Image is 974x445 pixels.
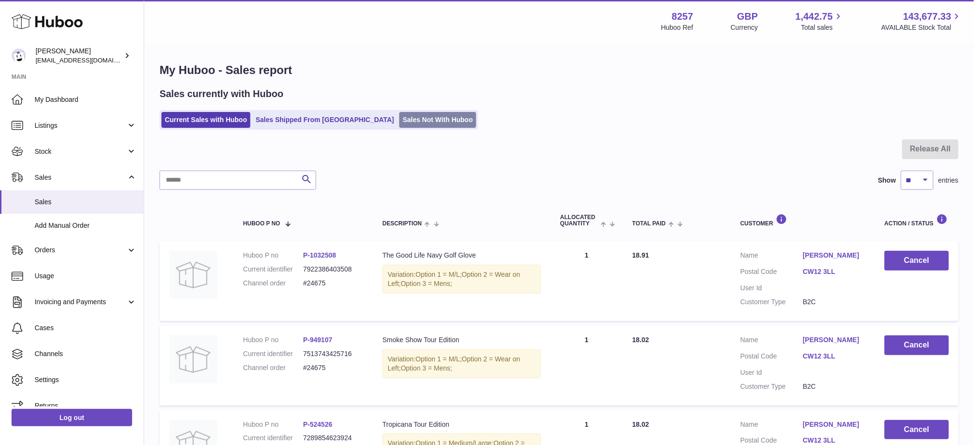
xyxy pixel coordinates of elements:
[801,23,844,32] span: Total sales
[737,10,758,23] strong: GBP
[35,349,136,358] span: Channels
[881,10,962,32] a: 143,677.33 AVAILABLE Stock Total
[731,23,758,32] div: Currency
[35,221,136,230] span: Add Manual Order
[12,49,26,63] img: internalAdmin-8257@internal.huboo.com
[35,95,136,104] span: My Dashboard
[35,147,126,156] span: Stock
[661,23,693,32] div: Huboo Ref
[35,198,136,207] span: Sales
[35,121,126,130] span: Listings
[35,173,126,182] span: Sales
[35,297,126,307] span: Invoicing and Payments
[881,23,962,32] span: AVAILABLE Stock Total
[35,375,136,384] span: Settings
[36,47,122,65] div: [PERSON_NAME]
[796,10,833,23] span: 1,442.75
[35,323,136,333] span: Cases
[12,409,132,426] a: Log out
[36,56,141,64] span: [EMAIL_ADDRESS][DOMAIN_NAME]
[35,246,126,255] span: Orders
[35,401,136,410] span: Returns
[796,10,844,32] a: 1,442.75 Total sales
[35,272,136,281] span: Usage
[903,10,951,23] span: 143,677.33
[672,10,693,23] strong: 8257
